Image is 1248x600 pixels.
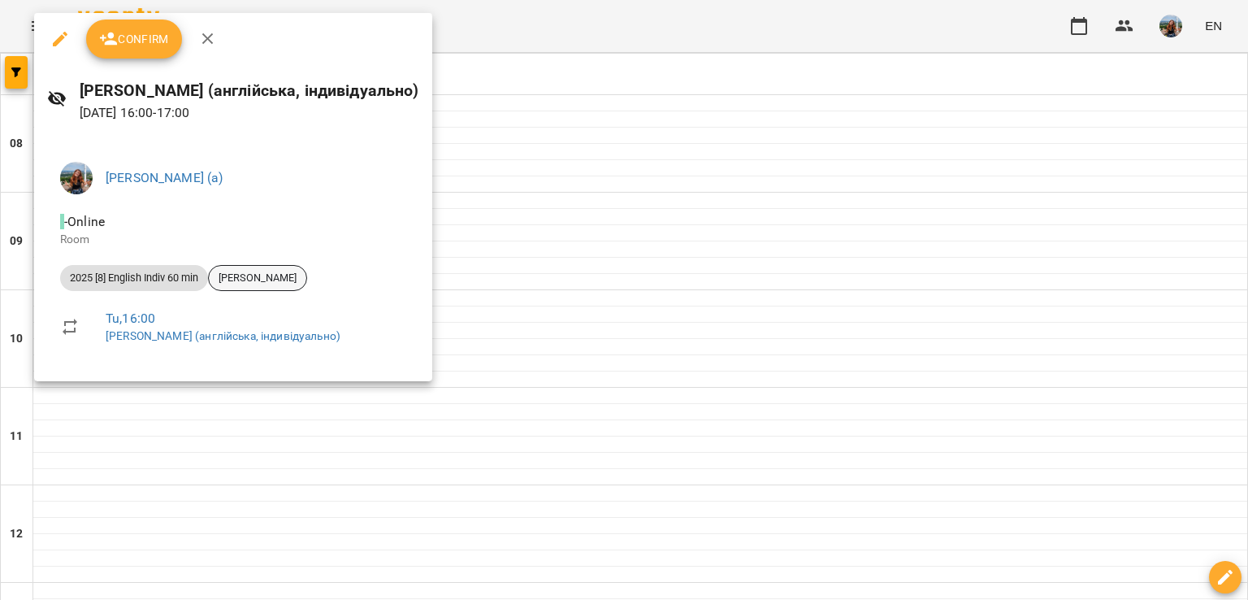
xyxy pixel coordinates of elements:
[80,78,419,103] h6: [PERSON_NAME] (англійська, індивідуально)
[209,271,306,285] span: [PERSON_NAME]
[60,214,108,229] span: - Online
[60,232,406,248] p: Room
[86,20,182,59] button: Confirm
[208,265,307,291] div: [PERSON_NAME]
[106,329,340,342] a: [PERSON_NAME] (англійська, індивідуально)
[80,103,419,123] p: [DATE] 16:00 - 17:00
[60,162,93,194] img: fade860515acdeec7c3b3e8f399b7c1b.jpg
[60,271,208,285] span: 2025 [8] English Indiv 60 min
[99,29,169,49] span: Confirm
[106,170,223,185] a: [PERSON_NAME] (а)
[106,311,155,326] a: Tu , 16:00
